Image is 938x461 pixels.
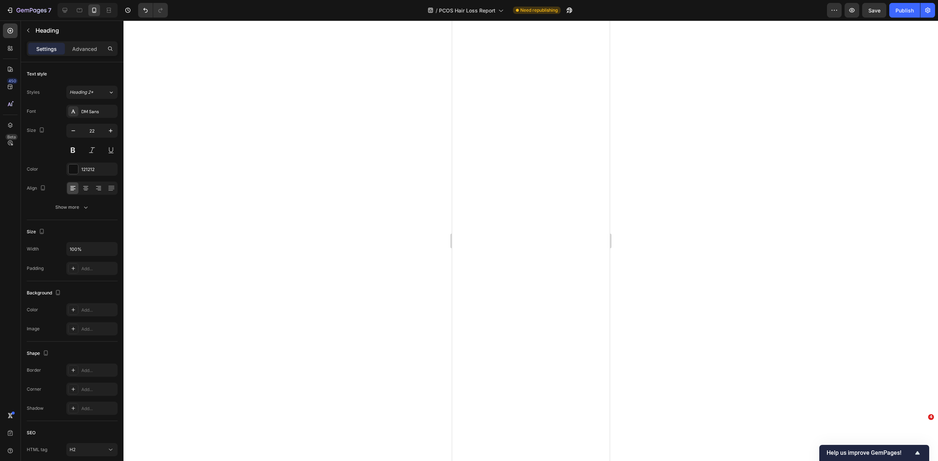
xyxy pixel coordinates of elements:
button: 7 [3,3,55,18]
div: SEO [27,430,36,436]
div: Publish [895,7,914,14]
div: Add... [81,326,116,332]
div: Add... [81,405,116,412]
span: H2 [70,447,75,452]
div: Beta [5,134,18,140]
div: Corner [27,386,41,393]
div: Font [27,108,36,115]
span: PCOS Hair Loss Report [439,7,495,14]
div: Text style [27,71,47,77]
div: Shape [27,349,50,358]
div: Color [27,306,38,313]
div: Add... [81,265,116,272]
div: HTML tag [27,446,47,453]
div: Undo/Redo [138,3,168,18]
button: Save [862,3,886,18]
iframe: Intercom live chat [913,425,931,443]
p: Settings [36,45,57,53]
iframe: Design area [452,21,610,461]
span: / [436,7,437,14]
span: Heading 2* [70,89,93,96]
span: Need republishing [520,7,558,14]
span: 4 [928,414,934,420]
div: Add... [81,307,116,313]
button: H2 [66,443,118,456]
div: Padding [27,265,44,272]
div: 450 [7,78,18,84]
div: Image [27,326,40,332]
div: 121212 [81,166,116,173]
div: Width [27,246,39,252]
div: Show more [55,204,89,211]
div: Align [27,183,47,193]
p: Heading [36,26,115,35]
div: Border [27,367,41,373]
input: Auto [67,242,117,256]
div: Shadow [27,405,44,412]
button: Publish [889,3,920,18]
div: Color [27,166,38,172]
div: Styles [27,89,40,96]
span: Save [868,7,880,14]
p: Advanced [72,45,97,53]
div: Add... [81,386,116,393]
div: Background [27,288,62,298]
span: Help us improve GemPages! [827,450,913,457]
button: Show more [27,201,118,214]
div: DM Sans [81,108,116,115]
div: Size [27,227,46,237]
button: Show survey - Help us improve GemPages! [827,449,922,457]
button: Heading 2* [66,86,118,99]
p: 7 [48,6,51,15]
div: Add... [81,367,116,374]
div: Size [27,126,46,135]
